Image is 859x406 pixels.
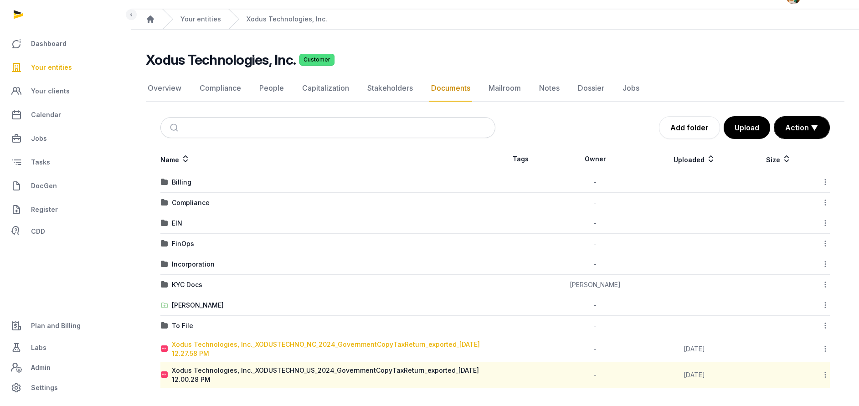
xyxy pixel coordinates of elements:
[7,128,123,149] a: Jobs
[31,133,47,144] span: Jobs
[7,80,123,102] a: Your clients
[146,75,844,102] nav: Tabs
[546,275,644,295] td: [PERSON_NAME]
[161,220,168,227] img: folder.svg
[31,226,45,237] span: CDD
[7,315,123,337] a: Plan and Billing
[365,75,415,102] a: Stakeholders
[161,281,168,288] img: folder.svg
[31,342,46,353] span: Labs
[7,104,123,126] a: Calendar
[31,86,70,97] span: Your clients
[495,146,546,172] th: Tags
[172,340,495,358] div: Xodus Technologies, Inc._XODUSTECHNO_NC_2024_GovernmentCopyTaxReturn_exported_[DATE] 12.27.58 PM
[684,371,705,379] span: [DATE]
[172,178,191,187] div: Billing
[172,198,210,207] div: Compliance
[7,337,123,359] a: Labs
[546,316,644,336] td: -
[31,109,61,120] span: Calendar
[546,234,644,254] td: -
[7,151,123,173] a: Tasks
[7,199,123,221] a: Register
[546,193,644,213] td: -
[7,377,123,399] a: Settings
[31,62,72,73] span: Your entities
[546,146,644,172] th: Owner
[172,301,224,310] div: [PERSON_NAME]
[7,175,123,197] a: DocGen
[546,254,644,275] td: -
[165,118,186,138] button: Submit
[621,75,641,102] a: Jobs
[659,116,720,139] a: Add folder
[161,179,168,186] img: folder.svg
[161,302,168,309] img: folder-upload.svg
[7,222,123,241] a: CDD
[198,75,243,102] a: Compliance
[537,75,561,102] a: Notes
[546,213,644,234] td: -
[161,240,168,247] img: folder.svg
[724,116,770,139] button: Upload
[160,146,495,172] th: Name
[146,51,296,68] h2: Xodus Technologies, Inc.
[172,239,194,248] div: FinOps
[247,15,327,24] a: Xodus Technologies, Inc.
[546,295,644,316] td: -
[300,75,351,102] a: Capitalization
[172,219,182,228] div: EIN
[546,336,644,362] td: -
[299,54,334,66] span: Customer
[161,261,168,268] img: folder.svg
[31,362,51,373] span: Admin
[546,172,644,193] td: -
[161,371,168,379] img: pdf.svg
[172,260,215,269] div: Incorporation
[7,359,123,377] a: Admin
[774,117,829,139] button: Action ▼
[31,320,81,331] span: Plan and Billing
[576,75,606,102] a: Dossier
[31,204,58,215] span: Register
[31,38,67,49] span: Dashboard
[257,75,286,102] a: People
[7,57,123,78] a: Your entities
[31,157,50,168] span: Tasks
[31,382,58,393] span: Settings
[172,321,193,330] div: To File
[172,280,202,289] div: KYC Docs
[131,9,859,30] nav: Breadcrumb
[180,15,221,24] a: Your entities
[31,180,57,191] span: DocGen
[684,345,705,353] span: [DATE]
[546,362,644,388] td: -
[7,33,123,55] a: Dashboard
[161,322,168,329] img: folder.svg
[429,75,472,102] a: Documents
[745,146,813,172] th: Size
[161,345,168,353] img: pdf.svg
[146,75,183,102] a: Overview
[172,366,495,384] div: Xodus Technologies, Inc._XODUSTECHNO_US_2024_GovernmentCopyTaxReturn_exported_[DATE] 12.00.28 PM
[487,75,523,102] a: Mailroom
[161,199,168,206] img: folder.svg
[644,146,745,172] th: Uploaded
